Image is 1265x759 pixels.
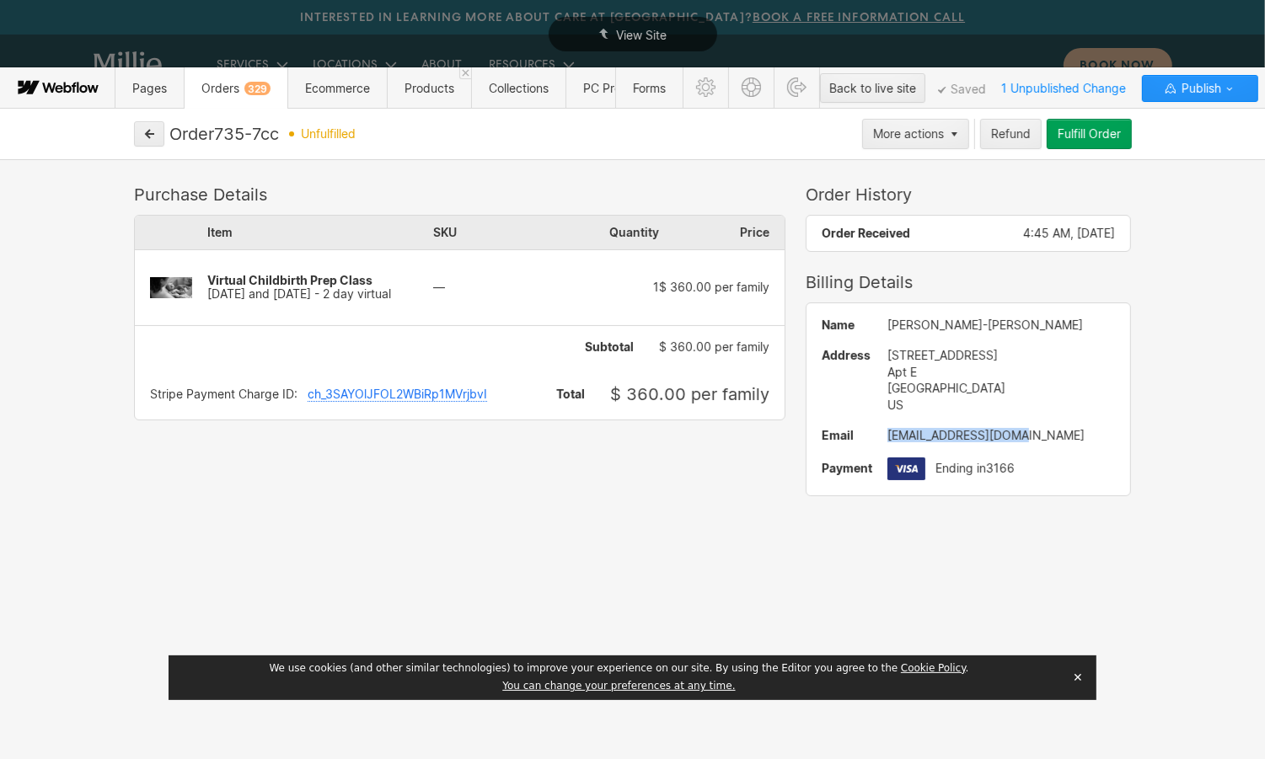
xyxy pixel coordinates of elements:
button: Back to live site [820,73,925,103]
div: Refund [991,127,1031,141]
div: [GEOGRAPHIC_DATA] [887,380,1116,397]
span: Products [405,81,454,95]
div: 329 [244,82,271,95]
button: Refund [980,119,1042,149]
div: Purchase Details [134,184,785,205]
button: Publish [1142,75,1258,102]
div: [DATE] and [DATE] - 2 day virtual [207,274,433,301]
img: Virtual Childbirth Prep Class [135,262,207,313]
span: Saved [938,86,986,94]
div: Order History [806,184,1132,205]
span: $ 360.00 per family [659,339,769,354]
span: PC Prep Videos [583,81,669,95]
span: Virtual Childbirth Prep Class [207,273,373,287]
span: unfulfilled [301,127,356,141]
span: View Site [616,28,667,42]
div: Stripe Payment Charge ID: [150,388,297,402]
span: 1 Unpublished Change [994,75,1134,101]
div: Fulfill Order [1058,127,1121,141]
span: Pages [132,81,167,95]
div: More actions [873,127,944,141]
span: 4:45 AM, [DATE] [1023,226,1115,240]
div: SKU [433,216,546,249]
span: Collections [489,81,549,95]
button: Fulfill Order [1047,119,1132,149]
div: ch_3SAYOlJFOL2WBiRp1MVrjbvI [308,388,487,402]
button: You can change your preferences at any time. [502,680,735,693]
span: Ending in 3166 [935,462,1015,475]
span: Ecommerce [305,81,370,95]
span: Subtotal [585,340,634,354]
span: $ 360.00 per family [659,280,769,294]
a: Cookie Policy [901,662,966,674]
button: Close [1066,665,1090,690]
div: [PERSON_NAME]-[PERSON_NAME] [887,318,1116,332]
div: — [433,281,546,294]
span: Orders [201,81,271,95]
span: Payment [822,462,872,475]
button: More actions [862,119,969,149]
span: Publish [1178,76,1221,101]
div: Billing Details [806,272,1132,292]
div: [EMAIL_ADDRESS][DOMAIN_NAME] [887,429,1116,442]
span: Forms [633,81,666,95]
span: Order Received [822,226,910,240]
div: Quantity [546,216,659,249]
span: Name [822,318,872,332]
div: [STREET_ADDRESS] [887,347,1116,364]
span: Address [822,347,872,364]
span: $ 360.00 per family [610,384,769,404]
div: 1 [546,281,659,294]
div: US [887,397,1116,414]
div: Item [207,216,433,249]
div: Order 735-7cc [169,124,279,144]
span: We use cookies (and other similar technologies) to improve your experience on our site. By using ... [270,662,969,674]
div: Price [659,216,785,249]
a: Close 'Products' tab [459,67,471,79]
div: Apt E [887,364,1116,381]
div: Back to live site [829,76,916,101]
span: Total [556,388,585,401]
span: Email [822,429,872,442]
